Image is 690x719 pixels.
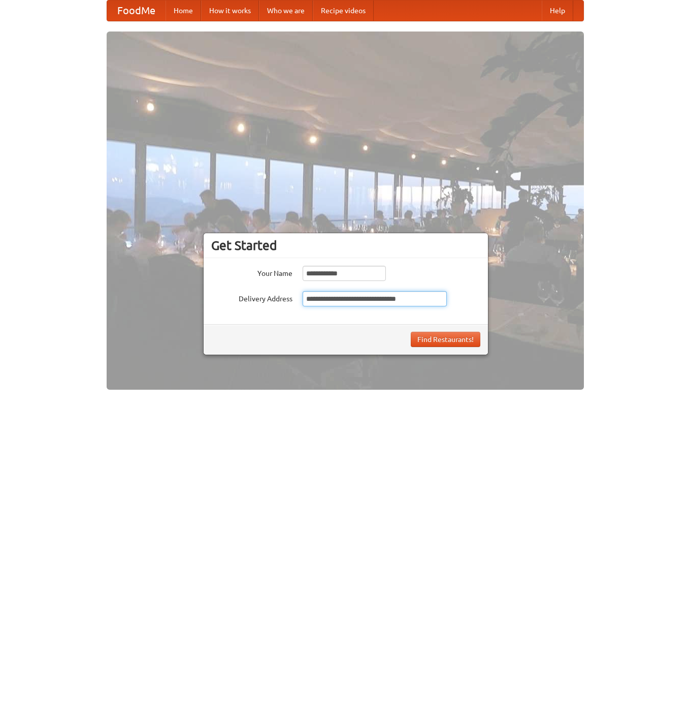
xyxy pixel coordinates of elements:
a: Recipe videos [313,1,374,21]
h3: Get Started [211,238,480,253]
a: Who we are [259,1,313,21]
label: Delivery Address [211,291,292,304]
button: Find Restaurants! [411,332,480,347]
a: Home [166,1,201,21]
a: How it works [201,1,259,21]
label: Your Name [211,266,292,278]
a: FoodMe [107,1,166,21]
a: Help [542,1,573,21]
